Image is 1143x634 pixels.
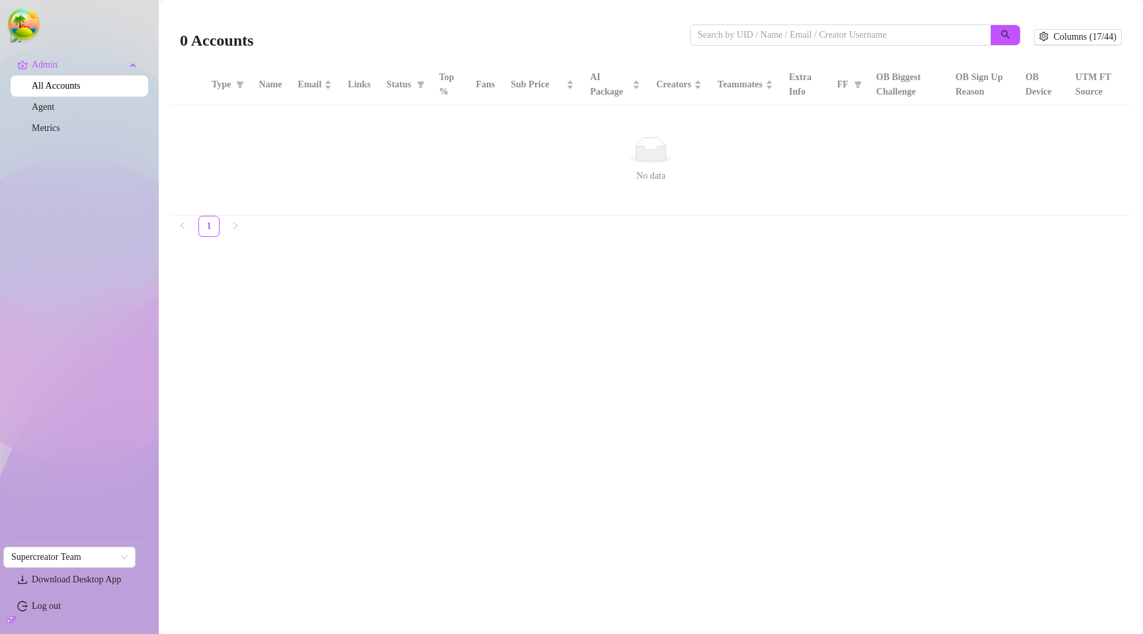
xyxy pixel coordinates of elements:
[648,65,710,105] th: Creators
[698,28,972,42] input: Search by UID / Name / Email / Creator Username
[503,65,582,105] th: Sub Price
[32,601,61,611] a: Log out
[1001,30,1010,39] span: search
[172,216,193,237] li: Previous Page
[198,216,220,237] li: 1
[251,65,290,105] th: Name
[32,574,121,584] span: Download Desktop App
[11,11,37,37] button: Open Tanstack query devtools
[7,615,16,624] span: build
[298,77,321,92] span: Email
[414,75,427,95] span: filter
[236,81,244,89] span: filter
[179,222,187,230] span: left
[851,75,865,95] span: filter
[17,574,28,585] span: download
[32,54,126,75] span: Admin
[340,65,378,105] th: Links
[199,216,219,236] a: 1
[868,65,948,105] th: OB Biggest Challenge
[386,77,411,92] span: Status
[511,77,564,92] span: Sub Price
[590,70,630,99] span: AI Package
[32,123,60,133] a: Metrics
[225,216,246,237] li: Next Page
[781,65,829,105] th: Extra Info
[17,60,28,70] span: crown
[656,77,691,92] span: Creators
[290,65,340,105] th: Email
[710,65,781,105] th: Teammates
[431,65,468,105] th: Top %
[417,81,425,89] span: filter
[1054,32,1117,42] span: Columns (17/44)
[718,77,763,92] span: Teammates
[947,65,1017,105] th: OB Sign Up Reason
[32,81,81,91] a: All Accounts
[1039,32,1048,41] span: setting
[232,222,239,230] span: right
[582,65,648,105] th: AI Package
[233,75,247,95] span: filter
[1017,65,1068,105] th: OB Device
[225,216,246,237] button: right
[1034,29,1122,45] button: Columns (17/44)
[212,77,231,92] span: Type
[188,169,1114,183] div: No data
[180,30,253,52] h3: 0 Accounts
[172,216,193,237] button: left
[837,77,848,92] span: FF
[854,81,862,89] span: filter
[468,65,503,105] th: Fans
[1068,65,1130,105] th: UTM FT Source
[11,547,128,567] span: Supercreator Team
[32,102,54,112] a: Agent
